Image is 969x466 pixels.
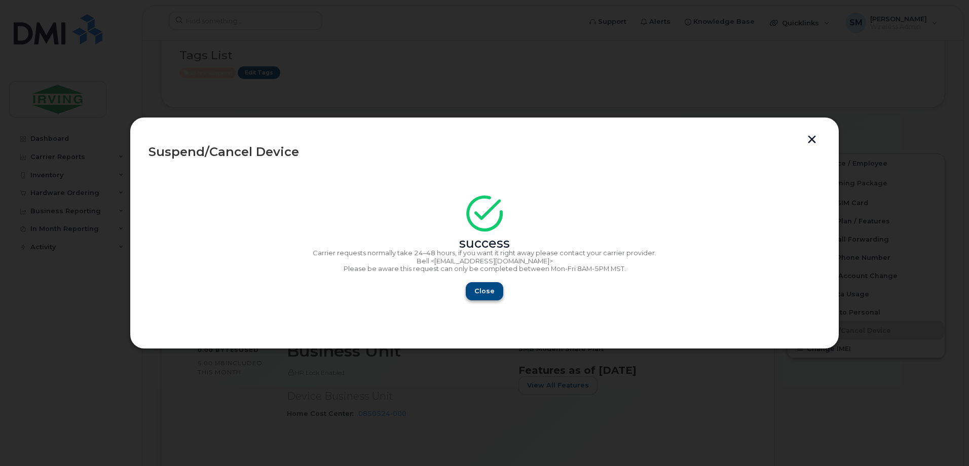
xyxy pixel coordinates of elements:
span: Close [474,286,495,296]
p: Bell <[EMAIL_ADDRESS][DOMAIN_NAME]> [148,257,821,265]
button: Close [466,282,503,300]
div: Suspend/Cancel Device [148,146,821,158]
p: Please be aware this request can only be completed between Mon-Fri 8AM-5PM MST. [148,265,821,273]
p: Carrier requests normally take 24–48 hours, if you want it right away please contact your carrier... [148,249,821,257]
div: success [148,240,821,248]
